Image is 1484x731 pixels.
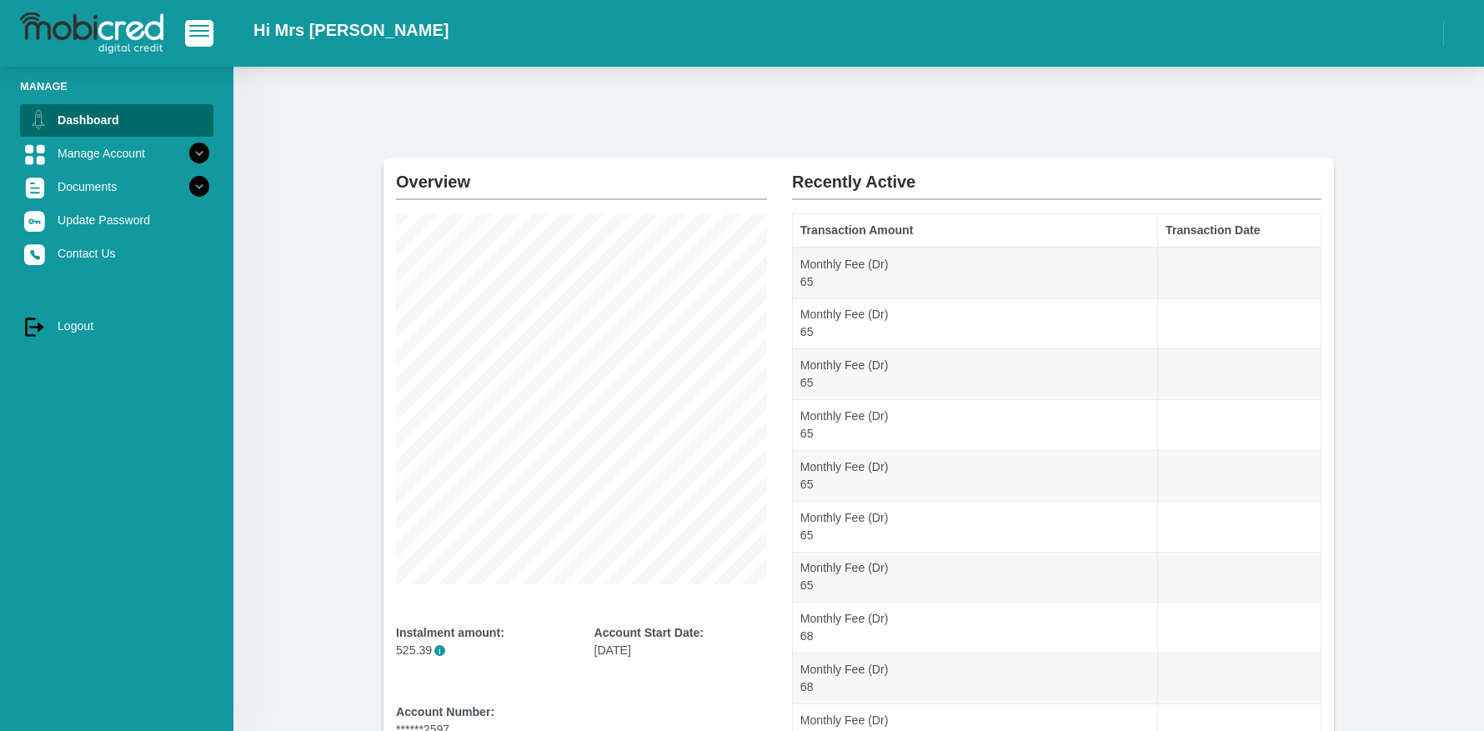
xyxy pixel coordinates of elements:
p: 525.39 [396,642,569,659]
td: Monthly Fee (Dr) 65 [793,501,1158,552]
h2: Hi Mrs [PERSON_NAME] [253,20,449,40]
div: [DATE] [594,624,768,659]
td: Monthly Fee (Dr) 65 [793,248,1158,298]
td: Monthly Fee (Dr) 65 [793,298,1158,349]
a: Dashboard [20,104,213,136]
td: Monthly Fee (Dr) 68 [793,653,1158,704]
h2: Recently Active [792,158,1321,192]
b: Account Number: [396,705,494,718]
li: Manage [20,78,213,94]
td: Monthly Fee (Dr) 65 [793,349,1158,400]
th: Transaction Date [1158,214,1321,248]
span: i [434,645,445,656]
th: Transaction Amount [793,214,1158,248]
a: Manage Account [20,138,213,169]
b: Instalment amount: [396,626,504,639]
a: Contact Us [20,238,213,269]
td: Monthly Fee (Dr) 65 [793,450,1158,501]
a: Update Password [20,204,213,236]
a: Logout [20,310,213,342]
td: Monthly Fee (Dr) 65 [793,552,1158,603]
td: Monthly Fee (Dr) 68 [793,603,1158,653]
h2: Overview [396,158,767,192]
td: Monthly Fee (Dr) 65 [793,400,1158,451]
a: Documents [20,171,213,203]
img: logo-mobicred.svg [20,13,163,54]
b: Account Start Date: [594,626,704,639]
